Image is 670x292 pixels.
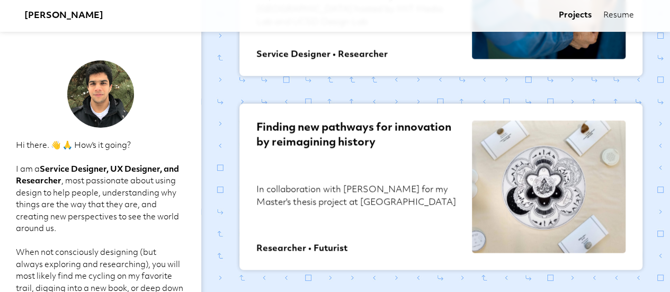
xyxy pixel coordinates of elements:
[559,11,592,21] a: Projects
[16,166,179,186] b: Service Designer, UX Designer, and Researcher
[256,120,460,182] h2: Finding new pathways for innovation by reimagining history
[256,48,460,59] p: Service Designer • Researcher
[256,183,460,241] p: In collaboration with [PERSON_NAME] for my Master's thesis project at [GEOGRAPHIC_DATA]
[239,103,643,270] a: Finding new pathways for innovation by reimagining history In collaboration with [PERSON_NAME] fo...
[559,12,592,20] b: Projects
[256,242,460,253] p: Researcher • Futurist
[603,11,634,21] a: Resume
[24,10,103,22] a: [PERSON_NAME]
